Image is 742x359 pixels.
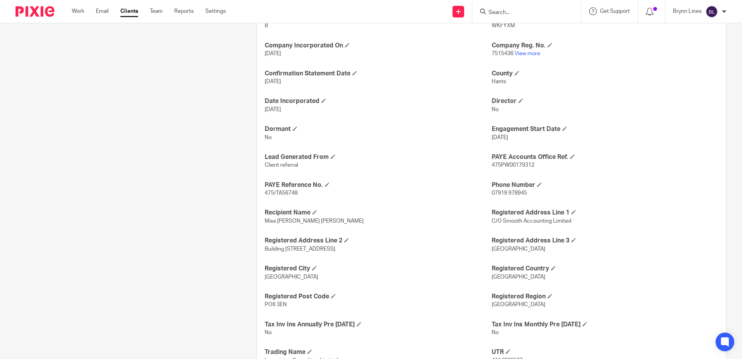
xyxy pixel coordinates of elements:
span: 07919 978945 [492,190,527,196]
h4: Lead Generated From [265,153,491,161]
a: Clients [120,7,138,15]
h4: Recipient Name [265,209,491,217]
h4: Company Reg. No. [492,42,718,50]
span: 475PW00179312 [492,162,534,168]
h4: Registered Post Code [265,293,491,301]
h4: Engagement Start Date [492,125,718,133]
span: Client referral [265,162,298,168]
span: 7515436 [492,51,513,56]
h4: Dormant [265,125,491,133]
h4: Registered Region [492,293,718,301]
h4: Registered Address Line 1 [492,209,718,217]
h4: UTR [492,348,718,356]
span: No [265,330,272,335]
a: Team [150,7,163,15]
a: View more [515,51,540,56]
span: [GEOGRAPHIC_DATA] [265,274,318,280]
h4: PAYE Reference No. [265,181,491,189]
span: Building [STREET_ADDRESS] [265,246,335,252]
h4: Trading Name [265,348,491,356]
span: [GEOGRAPHIC_DATA] [492,246,545,252]
span: Miss [PERSON_NAME] [PERSON_NAME] [265,218,364,224]
span: No [492,330,499,335]
img: Pixie [16,6,54,17]
span: [GEOGRAPHIC_DATA] [492,274,545,280]
span: [DATE] [265,51,281,56]
h4: County [492,70,718,78]
h4: Registered Address Line 3 [492,237,718,245]
span: [GEOGRAPHIC_DATA] [492,302,545,307]
h4: Tax Inv Ins Annually Pre [DATE] [265,321,491,329]
h4: Director [492,97,718,105]
a: Reports [174,7,194,15]
span: No [492,107,499,112]
h4: Registered City [265,265,491,273]
a: Work [72,7,84,15]
span: Hants [492,79,506,84]
h4: Confirmation Statement Date [265,70,491,78]
span: [DATE] [265,107,281,112]
input: Search [488,9,558,16]
h4: Registered Country [492,265,718,273]
img: svg%3E [706,5,718,18]
h4: Date Incorporated [265,97,491,105]
h4: Company Incorporated On [265,42,491,50]
p: Brynn Lines [673,7,702,15]
span: [DATE] [492,135,508,140]
span: B [265,23,268,28]
span: 475/TA56748 [265,190,298,196]
h4: Tax Inv Ins Monthly Pre [DATE] [492,321,718,329]
span: C/O Smooth Accounting Limited [492,218,571,224]
a: Email [96,7,109,15]
span: Get Support [600,9,630,14]
h4: PAYE Accounts Office Ref. [492,153,718,161]
a: Settings [205,7,226,15]
span: No [265,135,272,140]
h4: Registered Address Line 2 [265,237,491,245]
h4: Phone Number [492,181,718,189]
span: [DATE] [265,79,281,84]
span: PO6 3EN [265,302,287,307]
span: WKFYXM [492,23,515,28]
